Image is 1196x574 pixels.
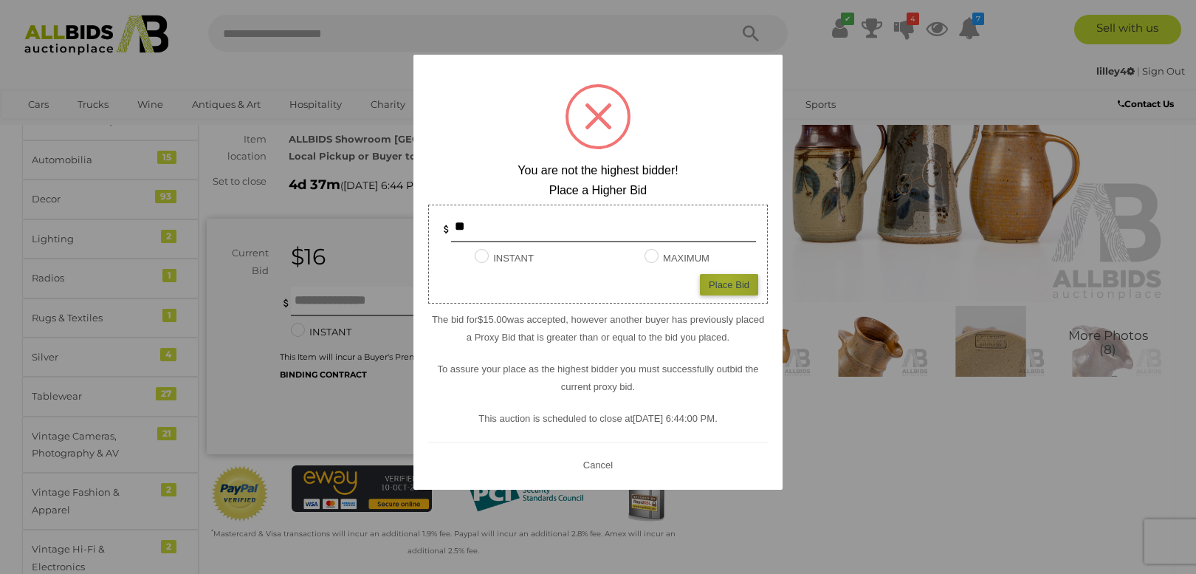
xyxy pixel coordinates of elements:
[645,250,709,267] label: MAXIMUM
[428,410,768,427] p: This auction is scheduled to close at .
[478,314,507,325] span: $15.00
[579,456,617,474] button: Cancel
[633,413,715,424] span: [DATE] 6:44:00 PM
[700,274,758,295] div: Place Bid
[428,164,768,177] h2: You are not the highest bidder!
[428,361,768,395] p: To assure your place as the highest bidder you must successfully outbid the current proxy bid.
[428,184,768,197] h2: Place a Higher Bid
[428,311,768,346] p: The bid for was accepted, however another buyer has previously placed a Proxy Bid that is greater...
[475,250,534,267] label: INSTANT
